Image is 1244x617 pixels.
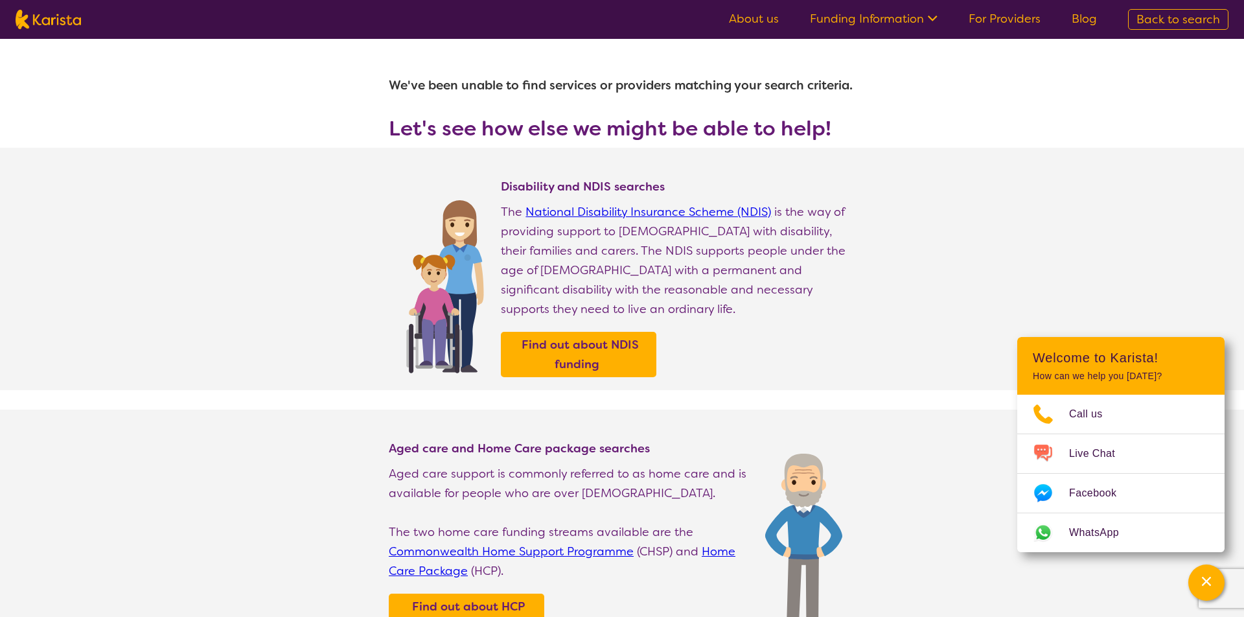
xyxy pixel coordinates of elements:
[969,11,1041,27] a: For Providers
[1069,483,1132,503] span: Facebook
[1033,350,1209,366] h2: Welcome to Karista!
[729,11,779,27] a: About us
[1188,565,1225,601] button: Channel Menu
[389,117,855,140] h3: Let's see how else we might be able to help!
[389,464,752,503] p: Aged care support is commonly referred to as home care and is available for people who are over [...
[1017,513,1225,552] a: Web link opens in a new tab.
[389,522,752,581] p: The two home care funding streams available are the (CHSP) and (HCP).
[1033,371,1209,382] p: How can we help you [DATE]?
[1017,337,1225,552] div: Channel Menu
[16,10,81,29] img: Karista logo
[389,544,634,559] a: Commonwealth Home Support Programme
[389,70,855,101] h1: We've been unable to find services or providers matching your search criteria.
[1069,404,1118,424] span: Call us
[1128,9,1228,30] a: Back to search
[501,202,855,319] p: The is the way of providing support to [DEMOGRAPHIC_DATA] with disability, their families and car...
[1072,11,1097,27] a: Blog
[504,335,653,374] a: Find out about NDIS funding
[1069,444,1131,463] span: Live Chat
[389,441,752,456] h4: Aged care and Home Care package searches
[1136,12,1220,27] span: Back to search
[525,204,771,220] a: National Disability Insurance Scheme (NDIS)
[501,179,855,194] h4: Disability and NDIS searches
[1017,395,1225,552] ul: Choose channel
[522,337,639,372] b: Find out about NDIS funding
[810,11,938,27] a: Funding Information
[1069,523,1135,542] span: WhatsApp
[402,192,488,373] img: Find NDIS and Disability services and providers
